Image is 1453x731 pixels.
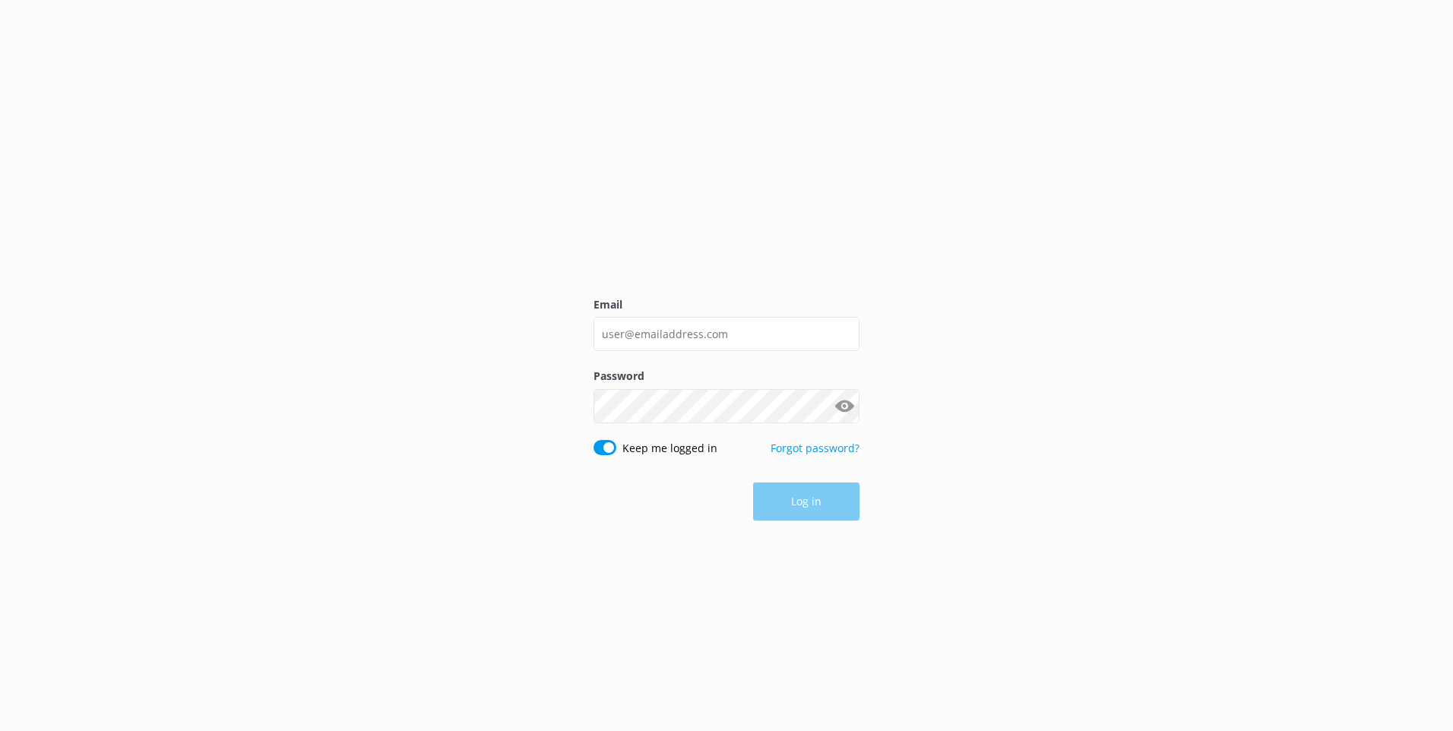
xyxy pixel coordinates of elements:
label: Email [594,296,859,313]
label: Password [594,368,859,384]
label: Keep me logged in [622,440,717,457]
button: Show password [829,391,859,421]
input: user@emailaddress.com [594,317,859,351]
a: Forgot password? [771,441,859,455]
